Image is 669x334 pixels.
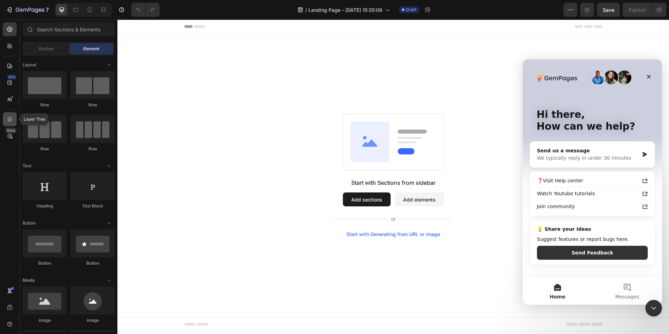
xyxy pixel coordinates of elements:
[308,6,382,14] span: Landing Page - [DATE] 15:35:09
[597,3,620,17] button: Save
[103,160,115,172] span: Toggle open
[645,300,662,317] iframe: Intercom live chat
[23,317,67,324] div: Image
[23,260,67,266] div: Button
[23,277,35,283] span: Media
[103,275,115,286] span: Toggle open
[7,74,17,80] div: 450
[623,3,652,17] button: Publish
[5,128,17,133] div: Beta
[277,173,326,187] button: Add elements
[23,22,115,36] input: Search Sections & Elements
[71,260,115,266] div: Button
[131,3,160,17] div: Undo/Redo
[3,3,52,17] button: 7
[117,20,669,334] iframe: Design area
[23,220,36,226] span: Button
[23,203,67,209] div: Heading
[103,59,115,70] span: Toggle open
[71,146,115,152] div: Row
[305,6,307,14] span: /
[234,159,318,167] div: Start with Sections from sidebar
[71,317,115,324] div: Image
[23,163,31,169] span: Text
[83,46,99,52] span: Element
[629,6,646,14] div: Publish
[603,7,614,13] span: Save
[225,173,273,187] button: Add sections
[23,146,67,152] div: Row
[71,203,115,209] div: Text Block
[23,62,36,68] span: Layout
[23,102,67,108] div: Row
[103,218,115,229] span: Toggle open
[46,6,49,14] p: 7
[229,212,323,218] div: Start with Generating from URL or image
[523,59,662,305] iframe: Intercom live chat
[71,102,115,108] div: Row
[39,46,54,52] span: Section
[406,7,416,13] span: Draft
